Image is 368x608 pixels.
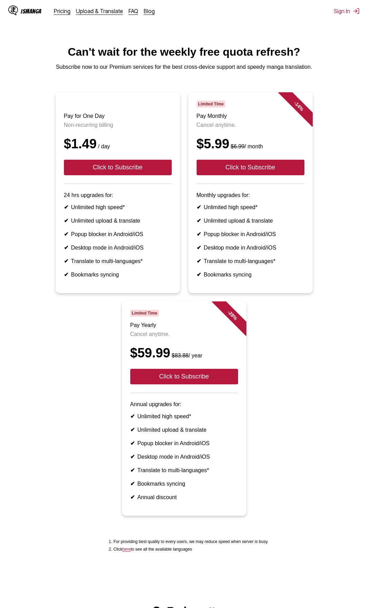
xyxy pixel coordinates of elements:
[130,467,135,473] b: ✔
[64,217,172,224] li: Unlimited upload & translate
[197,218,201,224] b: ✔
[197,160,304,175] button: Click to Subscribe
[130,467,238,474] li: Translate to multi-languages*
[130,413,135,419] b: ✔
[130,401,238,408] p: Annual upgrades for:
[130,346,238,361] div: $59.99
[64,122,172,128] p: Non-recurring billing
[278,85,319,127] div: - 14 %
[130,369,238,384] button: Click to Subscribe
[197,204,201,210] b: ✔
[229,143,263,149] small: / month
[130,481,135,487] b: ✔
[172,353,189,358] s: $83.88
[197,217,304,224] li: Unlimited upload & translate
[197,122,304,128] p: Cancel anytime.
[64,192,172,198] p: 24 hrs upgrades for:
[6,64,362,70] p: Subscribe now to our Premium services for the best cross-device support and speedy manga translat...
[197,137,304,151] div: $5.99
[130,427,135,433] b: ✔
[6,46,362,58] h1: Can't wait for the weekly free quota refresh?
[64,272,68,278] b: ✔
[76,8,123,15] a: Upload & Translate
[64,245,68,251] b: ✔
[197,231,304,237] li: Popup blocker in Android/iOS
[130,413,238,420] li: Unlimited high speed*
[130,494,135,500] b: ✔
[64,204,172,211] li: Unlimited high speed*
[130,331,238,337] p: Cancel anytime.
[197,258,304,264] li: Translate to multi-languages*
[113,547,268,552] li: Click to see all the available languages
[144,8,155,15] a: Blog
[64,137,172,151] div: $1.49
[8,6,54,17] a: IsManga LogoIsManga
[64,231,68,237] b: ✔
[64,258,172,264] li: Translate to multi-languages*
[197,272,201,278] b: ✔
[130,440,135,446] b: ✔
[353,8,360,15] img: Sign out
[130,440,238,447] li: Popup blocker in Android/iOS
[231,143,245,149] s: $6.99
[334,8,360,15] button: Sign In
[130,322,238,328] h3: Pay Yearly
[130,310,159,317] span: Limited Time
[129,8,138,15] a: FAQ
[130,480,238,487] li: Bookmarks syncing
[197,113,304,119] h3: Pay Monthly
[8,6,18,15] img: IsManga Logo
[54,8,70,15] a: Pricing
[197,231,201,237] b: ✔
[211,294,253,336] div: - 28 %
[197,258,201,264] b: ✔
[130,494,238,501] li: Annual discount
[197,244,304,251] li: Desktop mode in Android/iOS
[64,160,172,175] button: Click to Subscribe
[64,218,68,224] b: ✔
[64,204,68,210] b: ✔
[197,101,225,107] span: Limited Time
[113,539,268,544] li: For providing best quality to every users, we may reduce speed when server is busy.
[122,547,131,552] a: Available languages
[130,454,135,460] b: ✔
[197,192,304,198] p: Monthly upgrades for:
[64,113,172,119] h3: Pay for One Day
[197,271,304,278] li: Bookmarks syncing
[97,143,110,149] small: / day
[197,204,304,211] li: Unlimited high speed*
[197,245,201,251] b: ✔
[64,231,172,237] li: Popup blocker in Android/iOS
[21,8,41,15] div: IsManga
[64,271,172,278] li: Bookmarks syncing
[130,427,238,433] li: Unlimited upload & translate
[64,258,68,264] b: ✔
[64,244,172,251] li: Desktop mode in Android/iOS
[170,353,202,358] small: / year
[130,453,238,460] li: Desktop mode in Android/iOS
